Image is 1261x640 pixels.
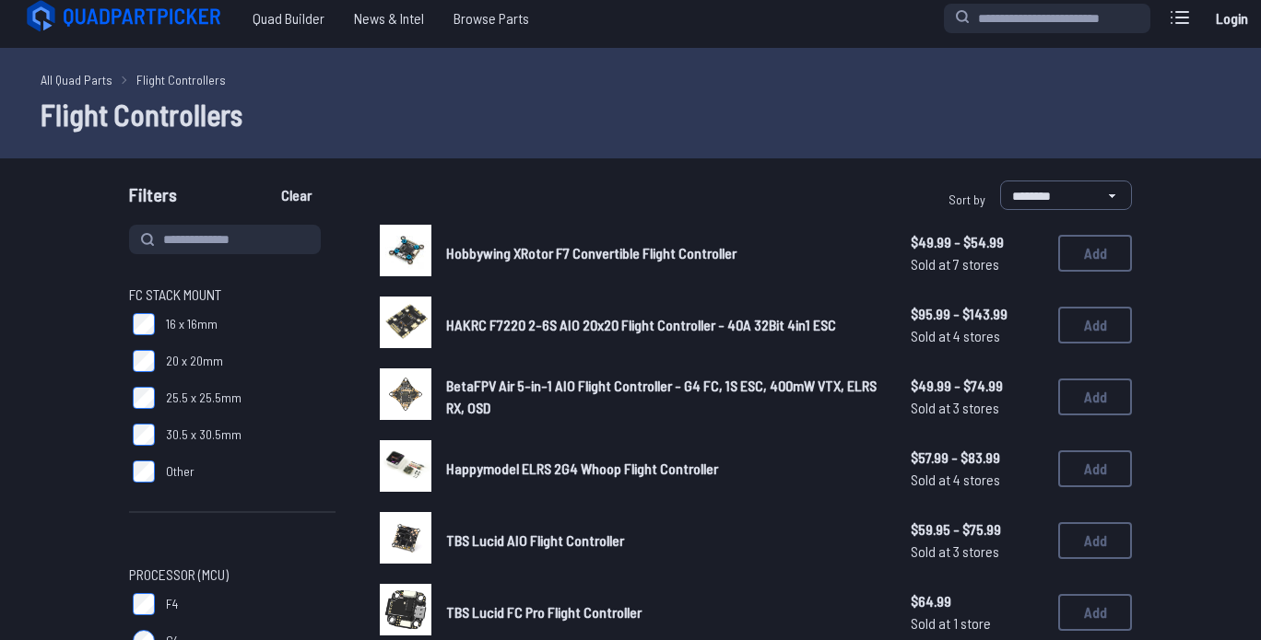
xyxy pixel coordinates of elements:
[911,469,1043,491] span: Sold at 4 stores
[911,612,1043,634] span: Sold at 1 store
[1000,180,1132,210] select: Sort by
[380,368,431,425] a: image
[911,397,1043,419] span: Sold at 3 stores
[446,458,881,480] a: Happymodel ELRS 2G4 Whoop Flight Controller
[133,593,155,615] input: F4
[380,368,431,420] img: image
[133,460,155,483] input: Other
[911,325,1043,347] span: Sold at 4 stores
[166,352,223,370] span: 20 x 20mm
[380,225,431,276] img: image
[129,564,229,586] span: Processor (MCU)
[911,518,1043,541] span: $59.95 - $75.99
[166,425,242,444] span: 30.5 x 30.5mm
[911,375,1043,397] span: $49.99 - $74.99
[446,244,737,262] span: Hobbywing XRotor F7 Convertible Flight Controller
[1058,235,1132,272] button: Add
[446,529,881,552] a: TBS Lucid AIO Flight Controller
[446,316,836,333] span: HAKRC F7220 2-6S AIO 20x20 Flight Controller - 40A 32Bit 4in1 ESC
[380,512,431,569] a: image
[380,297,431,354] a: image
[166,389,242,407] span: 25.5 x 25.5mm
[1058,307,1132,343] button: Add
[446,603,642,621] span: TBS Lucid FC Pro Flight Controller
[1058,378,1132,415] button: Add
[446,242,881,264] a: Hobbywing XRotor F7 Convertible Flight Controller
[133,313,155,335] input: 16 x 16mm
[380,440,431,497] a: image
[911,253,1043,275] span: Sold at 7 stores
[911,303,1043,325] span: $95.99 - $143.99
[446,531,624,549] span: TBS Lucid AIO Flight Controller
[129,284,221,306] span: FC Stack Mount
[911,590,1043,612] span: $64.99
[129,180,177,217] span: Filters
[911,541,1043,563] span: Sold at 3 stores
[911,231,1043,253] span: $49.99 - $54.99
[1058,522,1132,559] button: Add
[380,297,431,348] img: image
[166,315,218,333] span: 16 x 16mm
[446,601,881,623] a: TBS Lucid FC Pro Flight Controller
[446,375,881,419] a: BetaFPV Air 5-in-1 AIO Flight Controller - G4 FC, 1S ESC, 400mW VTX, ELRS RX, OSD
[1058,594,1132,631] button: Add
[265,180,327,210] button: Clear
[133,424,155,446] input: 30.5 x 30.5mm
[133,387,155,409] input: 25.5 x 25.5mm
[380,512,431,564] img: image
[446,377,877,416] span: BetaFPV Air 5-in-1 AIO Flight Controller - G4 FC, 1S ESC, 400mW VTX, ELRS RX, OSD
[41,92,1220,136] h1: Flight Controllers
[41,70,112,89] a: All Quad Parts
[380,225,431,282] a: image
[949,192,985,207] span: Sort by
[166,595,178,613] span: F4
[911,447,1043,469] span: $57.99 - $83.99
[136,70,226,89] a: Flight Controllers
[446,314,881,336] a: HAKRC F7220 2-6S AIO 20x20 Flight Controller - 40A 32Bit 4in1 ESC
[380,440,431,492] img: image
[166,462,194,481] span: Other
[1058,450,1132,487] button: Add
[446,460,718,477] span: Happymodel ELRS 2G4 Whoop Flight Controller
[133,350,155,372] input: 20 x 20mm
[380,584,431,635] img: image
